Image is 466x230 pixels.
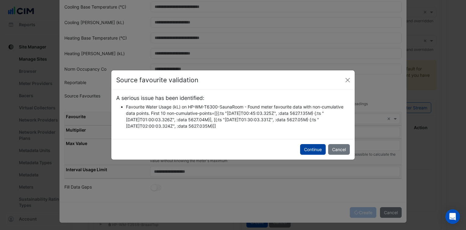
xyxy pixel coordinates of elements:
[300,144,326,155] button: Continue
[445,209,460,224] div: Open Intercom Messenger
[328,144,350,155] button: Cancel
[343,76,352,85] button: Close
[116,95,350,101] h5: A serious issue has been identified:
[126,104,343,129] span: Favourite Water Usage (kL) on HP-WM-T6300-SaunaRoom - Found meter favourite data with non-cumulat...
[116,75,198,85] h4: Source favourite validation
